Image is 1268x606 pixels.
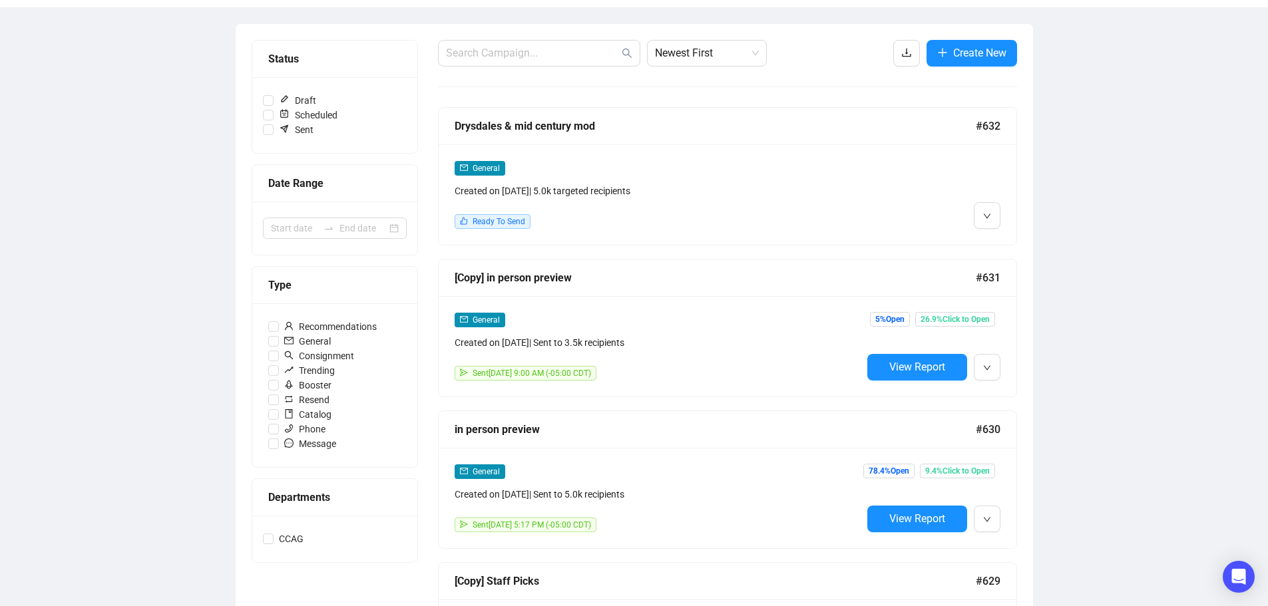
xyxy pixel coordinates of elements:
[455,335,862,350] div: Created on [DATE] | Sent to 3.5k recipients
[279,422,331,436] span: Phone
[976,269,1000,286] span: #631
[473,467,500,476] span: General
[455,573,976,589] div: [Copy] Staff Picks
[284,409,294,418] span: book
[284,394,294,404] span: retweet
[279,319,382,334] span: Recommendations
[438,107,1017,245] a: Drysdales & mid century mod#632mailGeneralCreated on [DATE]| 5.0k targeted recipientslikeReady To...
[460,467,468,475] span: mail
[271,221,318,235] input: Start date
[937,47,948,58] span: plus
[446,45,619,61] input: Search Campaign...
[284,438,294,448] span: message
[279,349,359,363] span: Consignment
[268,489,401,506] div: Departments
[953,45,1006,61] span: Create New
[455,421,976,438] div: in person preview
[655,41,759,66] span: Newest First
[284,365,294,375] span: rise
[455,487,862,502] div: Created on [DATE] | Sent to 5.0k recipients
[473,164,500,173] span: General
[284,380,294,389] span: rocket
[901,47,912,58] span: download
[455,269,976,286] div: [Copy] in person preview
[279,378,337,392] span: Booster
[863,464,915,478] span: 78.4% Open
[473,520,591,530] span: Sent [DATE] 5:17 PM (-05:00 CDT)
[889,361,945,373] span: View Report
[983,364,991,372] span: down
[438,259,1017,397] a: [Copy] in person preview#631mailGeneralCreated on [DATE]| Sent to 3.5k recipientssendSent[DATE] 9...
[889,512,945,525] span: View Report
[284,321,294,331] span: user
[284,424,294,433] span: phone
[976,118,1000,134] span: #632
[455,118,976,134] div: Drysdales & mid century mod
[460,164,468,172] span: mail
[438,410,1017,549] a: in person preview#630mailGeneralCreated on [DATE]| Sent to 5.0k recipientssendSent[DATE] 5:17 PM ...
[920,464,995,478] span: 9.4% Click to Open
[284,336,294,345] span: mail
[323,223,334,233] span: to
[976,573,1000,589] span: #629
[867,354,967,380] button: View Report
[983,212,991,220] span: down
[983,516,991,524] span: down
[870,312,910,327] span: 5% Open
[460,520,468,528] span: send
[460,369,468,377] span: send
[274,531,309,546] span: CCAG
[915,312,995,327] span: 26.9% Click to Open
[1223,561,1255,593] div: Open Intercom Messenger
[279,407,337,422] span: Catalog
[279,363,340,378] span: Trending
[279,436,341,451] span: Message
[867,506,967,532] button: View Report
[268,51,401,67] div: Status
[622,48,632,59] span: search
[323,223,334,233] span: swap-right
[274,122,319,137] span: Sent
[473,369,591,378] span: Sent [DATE] 9:00 AM (-05:00 CDT)
[460,217,468,225] span: like
[460,315,468,323] span: mail
[473,217,525,226] span: Ready To Send
[274,93,321,108] span: Draft
[279,334,336,349] span: General
[279,392,335,407] span: Resend
[455,184,862,198] div: Created on [DATE] | 5.0k targeted recipients
[927,40,1017,67] button: Create New
[274,108,343,122] span: Scheduled
[976,421,1000,438] span: #630
[268,175,401,192] div: Date Range
[473,315,500,325] span: General
[268,277,401,293] div: Type
[284,351,294,360] span: search
[339,221,387,235] input: End date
